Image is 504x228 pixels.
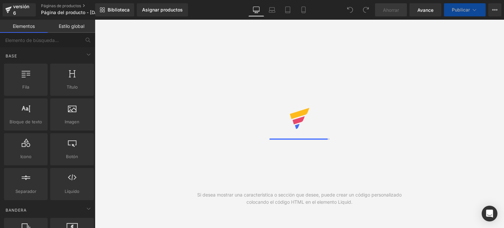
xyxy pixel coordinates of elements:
font: Líquido [65,189,79,194]
div: Abrir Intercom Messenger [482,206,497,221]
a: Computadora portátil [264,3,280,16]
a: Móvil [296,3,311,16]
font: Página del producto - [DATE][PERSON_NAME] 16:34:25 [41,10,163,15]
font: Avance [417,7,433,13]
font: Si desea mostrar una característica o sección que desee, puede crear un código personalizado colo... [197,192,402,205]
font: Páginas de productos [41,3,81,8]
font: Título [67,84,78,90]
a: Avance [409,3,441,16]
font: Estilo global [59,23,84,29]
font: Botón [66,154,78,159]
font: Imagen [65,119,79,124]
font: Asignar productos [142,7,183,12]
font: Elementos [13,23,35,29]
a: Páginas de productos [41,3,116,9]
font: Publicar [452,7,470,12]
font: Fila [22,84,29,90]
font: Ahorrar [383,7,399,13]
font: Bloque de texto [10,119,42,124]
button: Deshacer [344,3,357,16]
font: Separador [15,189,36,194]
button: Más [488,3,501,16]
font: Base [6,53,17,58]
a: De oficina [248,3,264,16]
a: Nueva Biblioteca [95,3,134,16]
font: versión 6 [13,4,29,16]
a: versión 6 [3,3,36,16]
font: Icono [20,154,31,159]
font: Biblioteca [108,7,130,12]
button: Rehacer [359,3,372,16]
button: Publicar [444,3,486,16]
font: Bandera [6,208,27,213]
a: Tableta [280,3,296,16]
